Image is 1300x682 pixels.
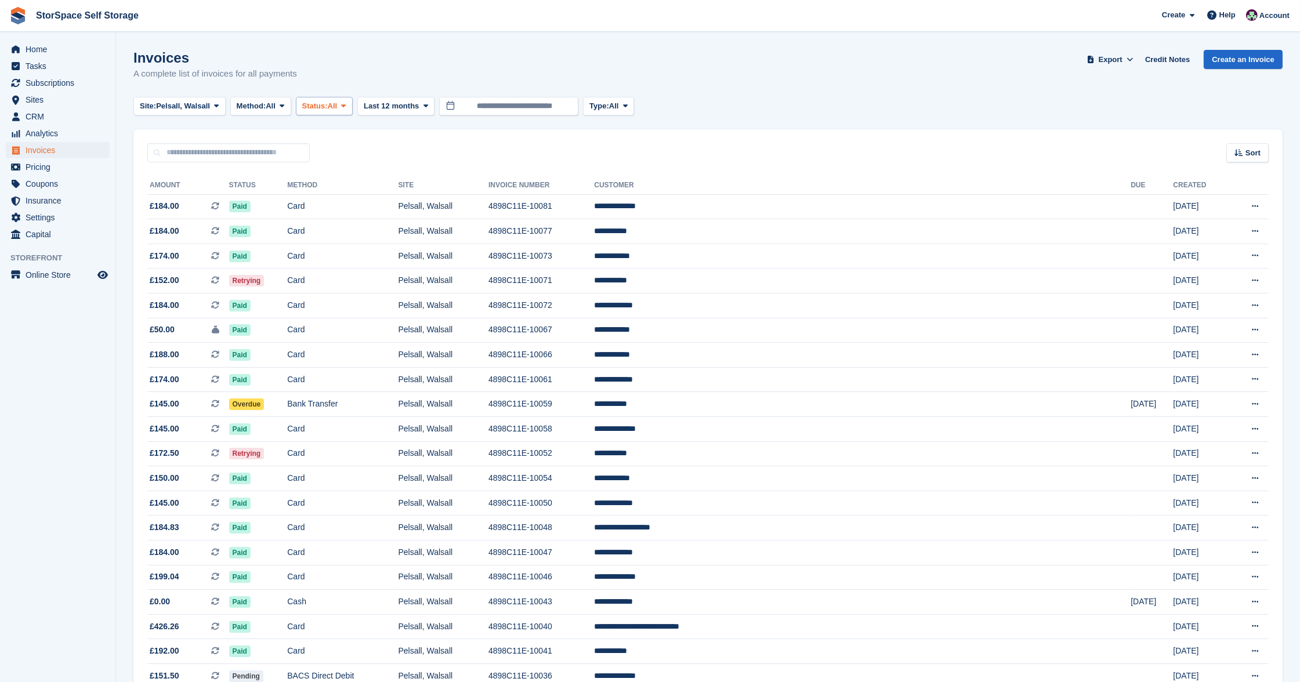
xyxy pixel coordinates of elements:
[229,349,251,361] span: Paid
[287,417,398,442] td: Card
[147,176,229,195] th: Amount
[1174,367,1229,392] td: [DATE]
[488,491,594,516] td: 4898C11E-10050
[287,565,398,590] td: Card
[1174,293,1229,318] td: [DATE]
[229,596,251,608] span: Paid
[488,318,594,343] td: 4898C11E-10067
[96,268,110,282] a: Preview store
[287,392,398,417] td: Bank Transfer
[399,565,488,590] td: Pelsall, Walsall
[399,293,488,318] td: Pelsall, Walsall
[1174,639,1229,664] td: [DATE]
[1246,9,1258,21] img: Ross Hadlington
[10,252,115,264] span: Storefront
[1174,614,1229,639] td: [DATE]
[229,300,251,311] span: Paid
[287,590,398,615] td: Cash
[229,324,251,336] span: Paid
[1174,417,1229,442] td: [DATE]
[6,92,110,108] a: menu
[399,417,488,442] td: Pelsall, Walsall
[1131,176,1173,195] th: Due
[287,516,398,540] td: Card
[1174,565,1229,590] td: [DATE]
[237,100,266,112] span: Method:
[26,41,95,57] span: Home
[1259,10,1290,21] span: Account
[287,293,398,318] td: Card
[1245,147,1261,159] span: Sort
[488,343,594,368] td: 4898C11E-10066
[26,209,95,226] span: Settings
[150,670,179,682] span: £151.50
[287,194,398,219] td: Card
[26,125,95,142] span: Analytics
[1174,392,1229,417] td: [DATE]
[230,97,291,116] button: Method: All
[609,100,619,112] span: All
[26,226,95,242] span: Capital
[296,97,353,116] button: Status: All
[1131,392,1173,417] td: [DATE]
[287,318,398,343] td: Card
[287,540,398,565] td: Card
[287,466,398,491] td: Card
[229,645,251,657] span: Paid
[399,176,488,195] th: Site
[1174,466,1229,491] td: [DATE]
[1174,244,1229,269] td: [DATE]
[26,58,95,74] span: Tasks
[1174,441,1229,466] td: [DATE]
[150,472,179,484] span: £150.00
[399,194,488,219] td: Pelsall, Walsall
[1174,590,1229,615] td: [DATE]
[26,75,95,91] span: Subscriptions
[150,546,179,558] span: £184.00
[488,293,594,318] td: 4898C11E-10072
[229,621,251,633] span: Paid
[229,201,251,212] span: Paid
[150,349,179,361] span: £188.00
[1204,50,1283,69] a: Create an Invoice
[594,176,1131,195] th: Customer
[266,100,276,112] span: All
[150,225,179,237] span: £184.00
[6,75,110,91] a: menu
[1131,590,1173,615] td: [DATE]
[150,596,170,608] span: £0.00
[150,324,175,336] span: £50.00
[399,516,488,540] td: Pelsall, Walsall
[399,614,488,639] td: Pelsall, Walsall
[6,159,110,175] a: menu
[26,92,95,108] span: Sites
[229,571,251,583] span: Paid
[1174,343,1229,368] td: [DATE]
[287,176,398,195] th: Method
[229,473,251,484] span: Paid
[1174,219,1229,244] td: [DATE]
[6,226,110,242] a: menu
[1174,516,1229,540] td: [DATE]
[150,521,179,534] span: £184.83
[399,590,488,615] td: Pelsall, Walsall
[287,244,398,269] td: Card
[488,269,594,293] td: 4898C11E-10071
[399,441,488,466] td: Pelsall, Walsall
[150,571,179,583] span: £199.04
[26,176,95,192] span: Coupons
[150,621,179,633] span: £426.26
[399,392,488,417] td: Pelsall, Walsall
[229,547,251,558] span: Paid
[6,193,110,209] a: menu
[1174,540,1229,565] td: [DATE]
[133,50,297,66] h1: Invoices
[399,219,488,244] td: Pelsall, Walsall
[1174,269,1229,293] td: [DATE]
[328,100,338,112] span: All
[583,97,634,116] button: Type: All
[1174,491,1229,516] td: [DATE]
[287,639,398,664] td: Card
[1085,50,1136,69] button: Export
[399,466,488,491] td: Pelsall, Walsall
